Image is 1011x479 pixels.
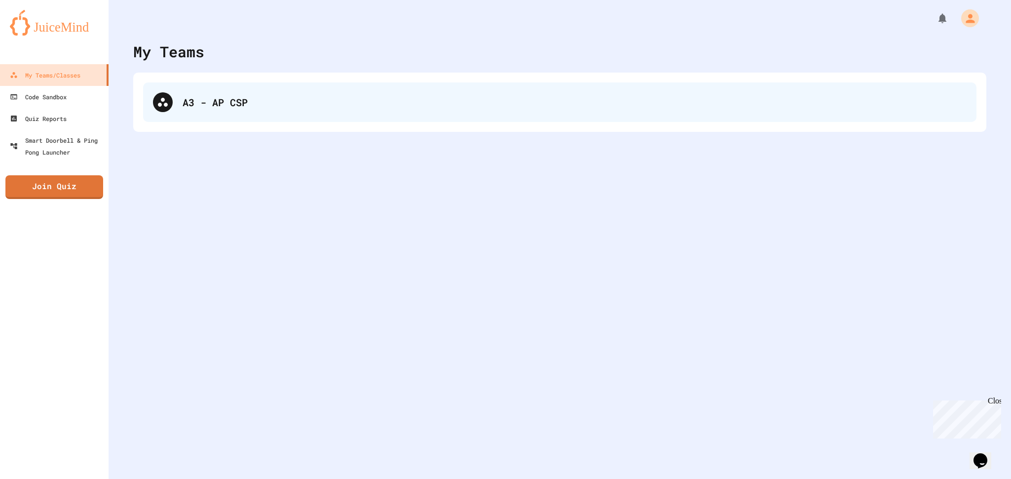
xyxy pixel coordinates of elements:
[10,69,80,81] div: My Teams/Classes
[951,7,981,30] div: My Account
[183,95,967,110] div: A3 - AP CSP
[133,40,204,63] div: My Teams
[918,10,951,27] div: My Notifications
[10,91,67,103] div: Code Sandbox
[970,439,1001,469] iframe: chat widget
[10,134,105,158] div: Smart Doorbell & Ping Pong Launcher
[10,10,99,36] img: logo-orange.svg
[929,397,1001,439] iframe: chat widget
[4,4,68,63] div: Chat with us now!Close
[143,82,976,122] div: A3 - AP CSP
[5,175,103,199] a: Join Quiz
[10,113,67,124] div: Quiz Reports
